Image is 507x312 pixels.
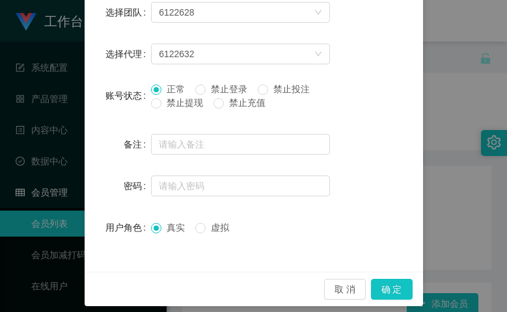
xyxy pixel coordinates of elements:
[206,84,253,94] span: 禁止登录
[105,222,151,233] label: 用户角色：
[105,49,151,59] label: 选择代理：
[161,97,208,108] span: 禁止提现
[161,84,190,94] span: 正常
[151,175,330,196] input: 请输入密码
[161,222,190,233] span: 真实
[105,90,151,101] label: 账号状态：
[268,84,315,94] span: 禁止投注
[371,279,413,300] button: 确 定
[314,50,322,59] i: 图标: down
[105,7,151,18] label: 选择团队：
[159,3,195,22] div: 6122628
[124,181,151,191] label: 密码：
[124,139,151,149] label: 备注：
[324,279,366,300] button: 取 消
[151,134,330,155] input: 请输入备注
[159,44,195,64] div: 6122632
[314,8,322,18] i: 图标: down
[224,97,271,108] span: 禁止充值
[206,222,234,233] span: 虚拟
